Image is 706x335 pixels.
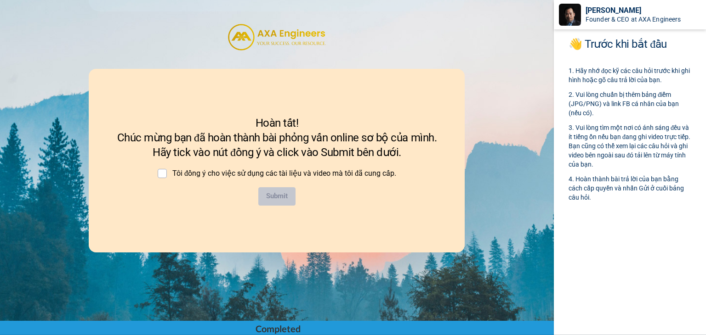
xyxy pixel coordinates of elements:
span: Vui lòng tìm một nơi có ánh sáng đều và ít tiếng ồn nếu bạn đang ghi video trực tiếp. Bạn cũng có... [569,124,692,168]
span: Chúc mừng bạn đã hoàn thành bài phỏng vấn online sơ bộ của mình. Hãy tick vào nút đồng ý và click... [117,131,439,159]
img: Profile Image [559,4,581,26]
span: 👋 Trước khi bắt đầu [569,38,667,50]
div: Founder & CEO at AXA Engineers [586,16,706,23]
span: Tôi đồng ý cho việc sử dụng các tài liệu và video mà tôi đã cung cấp. [172,169,396,178]
span: Vui lòng chuẩn bị thêm bảng điểm (JPG/PNG) và link FB cá nhân của bạn (nếu có). [569,91,680,117]
div: [PERSON_NAME] [586,6,706,15]
div: Completed [256,322,300,335]
span: Hoàn thành bài trả lời của bạn bằng cách cấp quyền và nhấn Gửi ở cuối bảng câu hỏi. [569,175,685,201]
span: Hãy nhớ đọc kỹ các câu hỏi trước khi ghi hình hoặc gõ câu trả lời của bạn. [569,67,691,84]
button: Submit [258,187,296,206]
span: Hoàn tất! [256,117,299,129]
